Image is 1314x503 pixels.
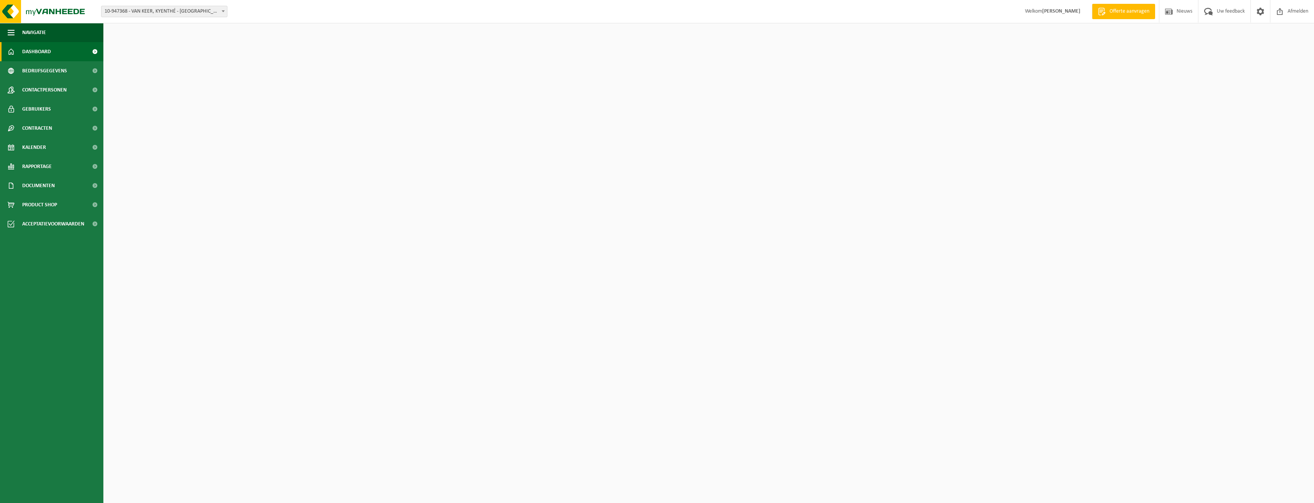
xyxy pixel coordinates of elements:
span: Kalender [22,138,46,157]
span: Offerte aanvragen [1108,8,1151,15]
span: Product Shop [22,195,57,214]
span: Contactpersonen [22,80,67,100]
strong: [PERSON_NAME] [1042,8,1080,14]
span: Documenten [22,176,55,195]
span: 10-947368 - VAN KEER, KYENTHÉ - DENDERMONDE [101,6,227,17]
a: Offerte aanvragen [1092,4,1155,19]
span: Bedrijfsgegevens [22,61,67,80]
span: Gebruikers [22,100,51,119]
span: Contracten [22,119,52,138]
span: Navigatie [22,23,46,42]
span: Acceptatievoorwaarden [22,214,84,234]
span: Rapportage [22,157,52,176]
span: Dashboard [22,42,51,61]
